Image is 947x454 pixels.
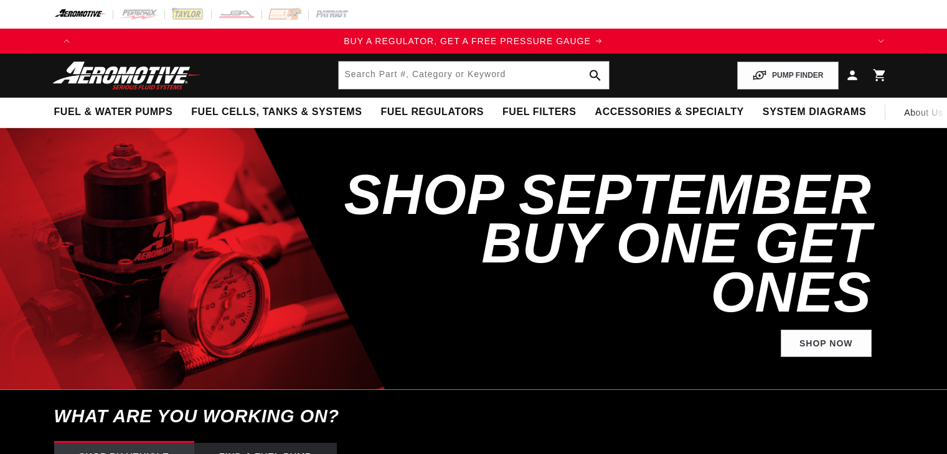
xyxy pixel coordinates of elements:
[23,390,925,443] h6: What are you working on?
[869,29,893,53] button: Translation missing: en.sections.announcements.next_announcement
[339,62,609,89] input: Search by Part Number, Category or Keyword
[79,34,869,48] a: BUY A REGULATOR, GET A FREE PRESSURE GAUGE
[904,108,943,118] span: About Us
[54,106,173,119] span: Fuel & Water Pumps
[49,61,205,90] img: Aeromotive
[582,62,609,89] button: search button
[339,170,872,317] h2: SHOP SEPTEMBER BUY ONE GET ONES
[371,98,492,127] summary: Fuel Regulators
[753,98,875,127] summary: System Diagrams
[182,98,371,127] summary: Fuel Cells, Tanks & Systems
[191,106,362,119] span: Fuel Cells, Tanks & Systems
[781,330,872,358] a: Shop Now
[45,98,182,127] summary: Fuel & Water Pumps
[586,98,753,127] summary: Accessories & Specialty
[79,34,869,48] div: Announcement
[595,106,744,119] span: Accessories & Specialty
[502,106,577,119] span: Fuel Filters
[763,106,866,119] span: System Diagrams
[493,98,586,127] summary: Fuel Filters
[344,36,591,46] span: BUY A REGULATOR, GET A FREE PRESSURE GAUGE
[79,34,869,48] div: 1 of 4
[737,62,838,90] button: PUMP FINDER
[54,29,79,53] button: Translation missing: en.sections.announcements.previous_announcement
[380,106,483,119] span: Fuel Regulators
[23,29,925,53] slideshow-component: Translation missing: en.sections.announcements.announcement_bar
